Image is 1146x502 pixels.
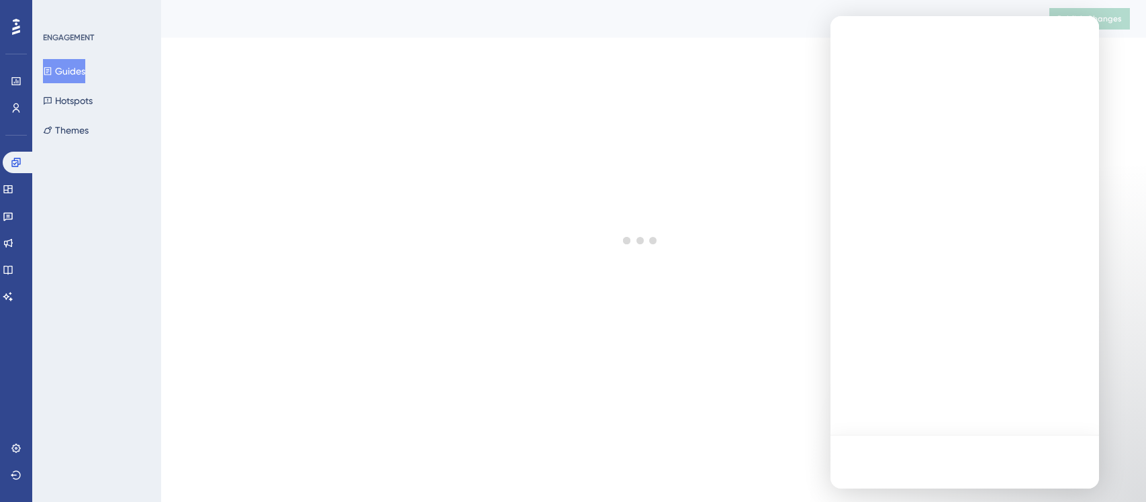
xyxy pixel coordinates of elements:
button: Themes [43,118,89,142]
button: Guides [43,59,85,83]
span: Publish Changes [1057,13,1122,24]
iframe: Intercom live chat [830,16,1099,489]
div: ENGAGEMENT [43,32,94,43]
button: Publish Changes [1049,8,1130,30]
button: Hotspots [43,89,93,113]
